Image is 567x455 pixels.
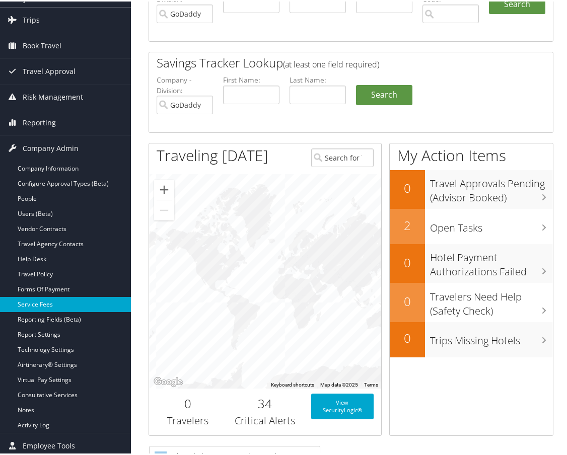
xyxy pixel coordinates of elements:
a: 0Trips Missing Hotels [390,321,553,356]
a: 2Open Tasks [390,207,553,243]
span: Trips [23,6,40,31]
h3: Travelers Need Help (Safety Check) [430,283,553,317]
h2: 0 [390,328,425,345]
span: Book Travel [23,32,61,57]
span: Risk Management [23,83,83,108]
a: 0Travelers Need Help (Safety Check) [390,281,553,320]
span: Reporting [23,109,56,134]
h2: 2 [390,215,425,233]
a: 0Hotel Payment Authorizations Failed [390,243,553,281]
label: First Name: [223,73,279,84]
h3: Hotel Payment Authorizations Failed [430,244,553,277]
h1: My Action Items [390,143,553,165]
h2: 0 [390,178,425,195]
h2: 34 [234,394,297,411]
h3: Travel Approvals Pending (Advisor Booked) [430,170,553,203]
h3: Travelers [157,412,219,426]
h2: 0 [157,394,219,411]
button: Zoom out [154,199,174,219]
span: Company Admin [23,134,79,160]
span: Travel Approval [23,57,76,83]
h3: Trips Missing Hotels [430,327,553,346]
label: Company - Division: [157,73,213,94]
a: 0Travel Approvals Pending (Advisor Booked) [390,169,553,207]
h2: 0 [390,253,425,270]
button: Zoom in [154,178,174,198]
label: Last Name: [290,73,346,84]
a: Terms (opens in new tab) [364,381,378,386]
a: Open this area in Google Maps (opens a new window) [152,374,185,387]
h3: Open Tasks [430,214,553,234]
img: Google [152,374,185,387]
span: (at least one field required) [283,57,379,68]
a: Search [356,84,412,104]
input: search accounts [157,94,213,113]
button: Keyboard shortcuts [271,380,314,387]
h2: Savings Tracker Lookup [157,53,512,70]
span: Map data ©2025 [320,381,358,386]
input: Search for Traveler [311,147,374,166]
a: View SecurityLogic® [311,392,374,418]
h1: Traveling [DATE] [157,143,268,165]
h2: 0 [390,291,425,309]
h3: Critical Alerts [234,412,297,426]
